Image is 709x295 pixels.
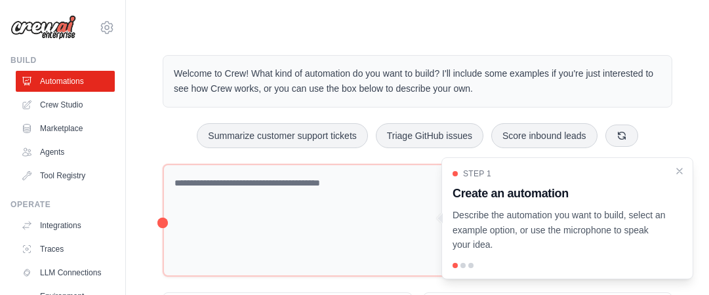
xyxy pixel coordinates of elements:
button: Summarize customer support tickets [197,123,367,148]
h3: Create an automation [453,184,666,203]
button: Score inbound leads [491,123,598,148]
button: Triage GitHub issues [376,123,483,148]
a: Crew Studio [16,94,115,115]
p: Welcome to Crew! What kind of automation do you want to build? I'll include some examples if you'... [174,66,661,96]
p: Describe the automation you want to build, select an example option, or use the microphone to spe... [453,208,666,252]
a: Integrations [16,215,115,236]
button: Close walkthrough [674,166,685,176]
img: Logo [10,15,76,40]
a: Automations [16,71,115,92]
a: Marketplace [16,118,115,139]
a: Traces [16,239,115,260]
a: Tool Registry [16,165,115,186]
iframe: Chat Widget [643,232,709,295]
span: Step 1 [463,168,491,179]
div: Build [10,55,115,66]
a: Agents [16,142,115,163]
a: LLM Connections [16,262,115,283]
div: Operate [10,199,115,210]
